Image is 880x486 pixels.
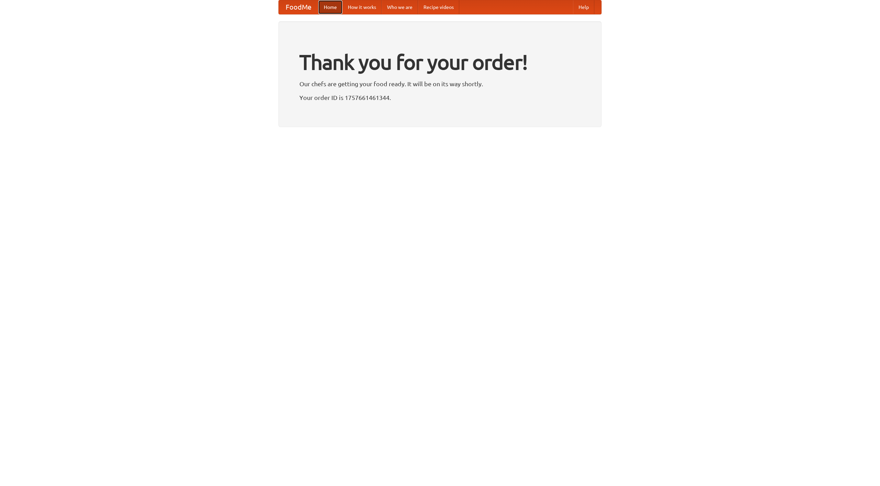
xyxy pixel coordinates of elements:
[299,79,581,89] p: Our chefs are getting your food ready. It will be on its way shortly.
[342,0,382,14] a: How it works
[299,46,581,79] h1: Thank you for your order!
[573,0,594,14] a: Help
[318,0,342,14] a: Home
[418,0,459,14] a: Recipe videos
[279,0,318,14] a: FoodMe
[382,0,418,14] a: Who we are
[299,92,581,103] p: Your order ID is 1757661461344.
